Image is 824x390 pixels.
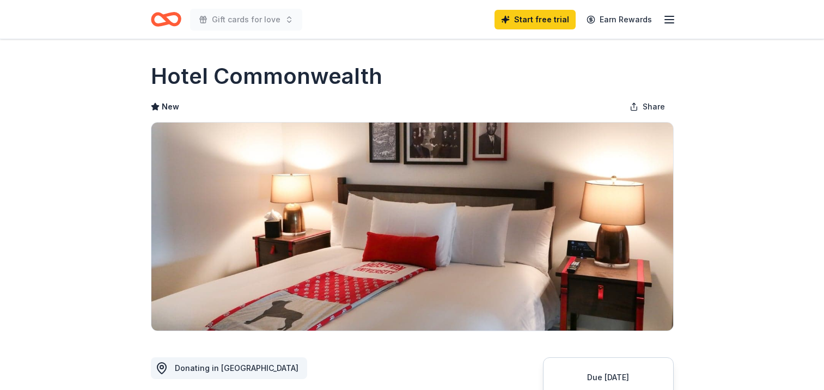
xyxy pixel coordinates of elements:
[557,371,660,384] div: Due [DATE]
[190,9,302,31] button: Gift cards for love
[151,61,382,92] h1: Hotel Commonwealth
[175,363,298,373] span: Donating in [GEOGRAPHIC_DATA]
[580,10,658,29] a: Earn Rewards
[151,7,181,32] a: Home
[495,10,576,29] a: Start free trial
[212,13,280,26] span: Gift cards for love
[162,100,179,113] span: New
[151,123,673,331] img: Image for Hotel Commonwealth
[643,100,665,113] span: Share
[621,96,674,118] button: Share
